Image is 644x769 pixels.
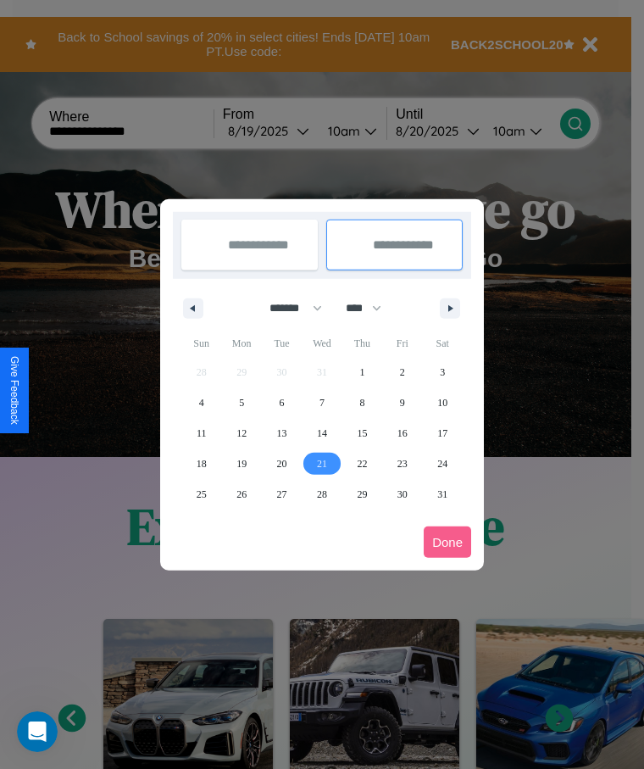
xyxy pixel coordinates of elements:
button: 7 [302,387,341,418]
span: 6 [280,387,285,418]
span: 31 [437,479,447,510]
span: 9 [400,387,405,418]
button: 31 [423,479,463,510]
span: 18 [197,449,207,479]
span: Sat [423,330,463,357]
span: Mon [221,330,261,357]
div: Give Feedback [8,356,20,425]
iframe: Intercom live chat [17,711,58,752]
span: 27 [277,479,287,510]
button: 6 [262,387,302,418]
span: 24 [437,449,447,479]
button: 22 [342,449,382,479]
span: 23 [397,449,408,479]
button: 17 [423,418,463,449]
span: 14 [317,418,327,449]
span: 2 [400,357,405,387]
span: Thu [342,330,382,357]
button: 28 [302,479,341,510]
span: 21 [317,449,327,479]
span: 1 [359,357,364,387]
button: 19 [221,449,261,479]
button: 9 [382,387,422,418]
button: Done [424,527,471,558]
button: 25 [181,479,221,510]
span: 10 [437,387,447,418]
button: 14 [302,418,341,449]
span: 12 [236,418,247,449]
span: Wed [302,330,341,357]
span: 15 [357,418,367,449]
button: 2 [382,357,422,387]
span: 13 [277,418,287,449]
button: 20 [262,449,302,479]
button: 26 [221,479,261,510]
span: 20 [277,449,287,479]
span: 8 [359,387,364,418]
button: 10 [423,387,463,418]
button: 1 [342,357,382,387]
span: Sun [181,330,221,357]
span: Fri [382,330,422,357]
button: 24 [423,449,463,479]
span: Tue [262,330,302,357]
button: 27 [262,479,302,510]
span: 29 [357,479,367,510]
span: 17 [437,418,447,449]
button: 11 [181,418,221,449]
button: 16 [382,418,422,449]
button: 21 [302,449,341,479]
span: 3 [440,357,445,387]
span: 30 [397,479,408,510]
button: 18 [181,449,221,479]
button: 8 [342,387,382,418]
span: 4 [199,387,204,418]
button: 4 [181,387,221,418]
span: 28 [317,479,327,510]
span: 22 [357,449,367,479]
span: 16 [397,418,408,449]
span: 5 [239,387,244,418]
button: 30 [382,479,422,510]
span: 19 [236,449,247,479]
button: 23 [382,449,422,479]
span: 7 [319,387,325,418]
span: 26 [236,479,247,510]
span: 11 [197,418,207,449]
button: 13 [262,418,302,449]
button: 12 [221,418,261,449]
span: 25 [197,479,207,510]
button: 15 [342,418,382,449]
button: 5 [221,387,261,418]
button: 3 [423,357,463,387]
button: 29 [342,479,382,510]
